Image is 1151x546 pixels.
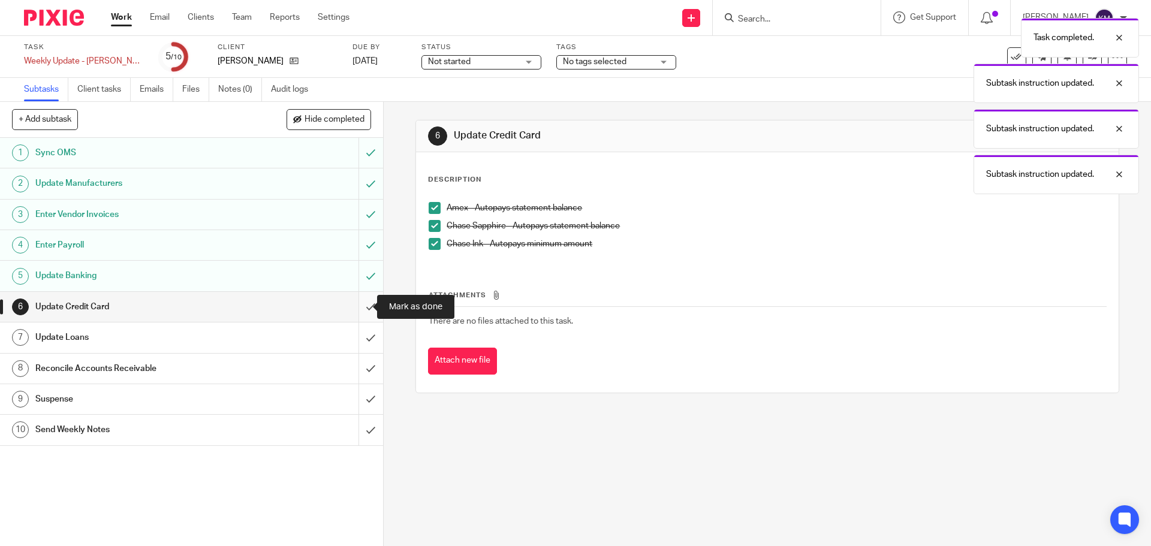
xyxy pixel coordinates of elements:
[12,421,29,438] div: 10
[447,238,1105,250] p: Chase Ink - Autopays minimum amount
[35,206,243,224] h1: Enter Vendor Invoices
[428,348,497,375] button: Attach new file
[305,115,364,125] span: Hide completed
[12,144,29,161] div: 1
[429,317,573,325] span: There are no files attached to this task.
[111,11,132,23] a: Work
[35,360,243,378] h1: Reconcile Accounts Receivable
[447,220,1105,232] p: Chase Sapphire - Autopays statement balance
[428,126,447,146] div: 6
[150,11,170,23] a: Email
[429,292,486,298] span: Attachments
[12,109,78,129] button: + Add subtask
[35,267,243,285] h1: Update Banking
[12,176,29,192] div: 2
[12,391,29,408] div: 9
[318,11,349,23] a: Settings
[986,168,1094,180] p: Subtask instruction updated.
[986,77,1094,89] p: Subtask instruction updated.
[12,360,29,377] div: 8
[24,10,84,26] img: Pixie
[165,50,182,64] div: 5
[35,174,243,192] h1: Update Manufacturers
[218,55,284,67] p: [PERSON_NAME]
[454,129,793,142] h1: Update Credit Card
[563,58,626,66] span: No tags selected
[1034,32,1094,44] p: Task completed.
[352,43,406,52] label: Due by
[35,236,243,254] h1: Enter Payroll
[12,237,29,254] div: 4
[12,329,29,346] div: 7
[986,123,1094,135] p: Subtask instruction updated.
[232,11,252,23] a: Team
[428,175,481,185] p: Description
[171,54,182,61] small: /10
[287,109,371,129] button: Hide completed
[352,57,378,65] span: [DATE]
[35,390,243,408] h1: Suspense
[24,55,144,67] div: Weekly Update - [PERSON_NAME] 2
[1095,8,1114,28] img: svg%3E
[12,206,29,223] div: 3
[35,298,243,316] h1: Update Credit Card
[218,78,262,101] a: Notes (0)
[270,11,300,23] a: Reports
[447,202,1105,214] p: Amex - Autopays statement balance
[12,268,29,285] div: 5
[271,78,317,101] a: Audit logs
[140,78,173,101] a: Emails
[12,298,29,315] div: 6
[77,78,131,101] a: Client tasks
[24,55,144,67] div: Weekly Update - Fligor 2
[182,78,209,101] a: Files
[24,43,144,52] label: Task
[428,58,471,66] span: Not started
[35,144,243,162] h1: Sync OMS
[24,78,68,101] a: Subtasks
[188,11,214,23] a: Clients
[35,421,243,439] h1: Send Weekly Notes
[421,43,541,52] label: Status
[35,328,243,346] h1: Update Loans
[218,43,338,52] label: Client
[556,43,676,52] label: Tags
